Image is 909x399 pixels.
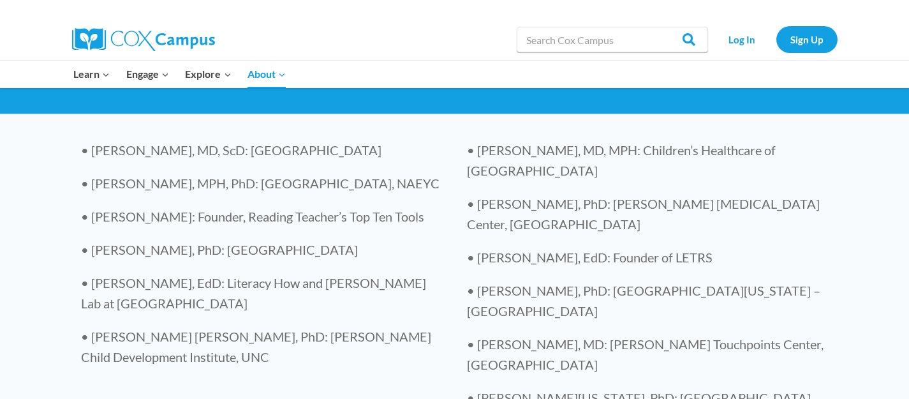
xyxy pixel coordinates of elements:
input: Search Cox Campus [517,27,708,52]
p: • [PERSON_NAME], PhD: [GEOGRAPHIC_DATA][US_STATE] – [GEOGRAPHIC_DATA] [467,280,828,321]
p: • [PERSON_NAME], MD, ScD: [GEOGRAPHIC_DATA] [81,140,442,160]
img: Cox Campus [72,28,215,51]
button: Child menu of About [239,61,294,87]
p: • [PERSON_NAME], MD: [PERSON_NAME] Touchpoints Center, [GEOGRAPHIC_DATA] [467,334,828,375]
p: • [PERSON_NAME]: Founder, Reading Teacher’s Top Ten Tools [81,206,442,227]
p: • [PERSON_NAME] [PERSON_NAME], PhD: [PERSON_NAME] Child Development Institute, UNC [81,326,442,367]
p: • [PERSON_NAME], MD, MPH: Children’s Healthcare of [GEOGRAPHIC_DATA] [467,140,828,181]
button: Child menu of Learn [66,61,119,87]
p: • [PERSON_NAME], EdD: Literacy How and [PERSON_NAME] Lab at [GEOGRAPHIC_DATA] [81,273,442,313]
nav: Primary Navigation [66,61,294,87]
a: Sign Up [776,26,838,52]
button: Child menu of Explore [177,61,240,87]
p: • [PERSON_NAME], PhD: [GEOGRAPHIC_DATA] [81,239,442,260]
p: • [PERSON_NAME], EdD: Founder of LETRS [467,247,828,267]
p: • [PERSON_NAME], PhD: [PERSON_NAME] [MEDICAL_DATA] Center, [GEOGRAPHIC_DATA] [467,193,828,234]
p: • [PERSON_NAME], MPH, PhD: [GEOGRAPHIC_DATA], NAEYC [81,173,442,193]
nav: Secondary Navigation [714,26,838,52]
a: Log In [714,26,770,52]
button: Child menu of Engage [118,61,177,87]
